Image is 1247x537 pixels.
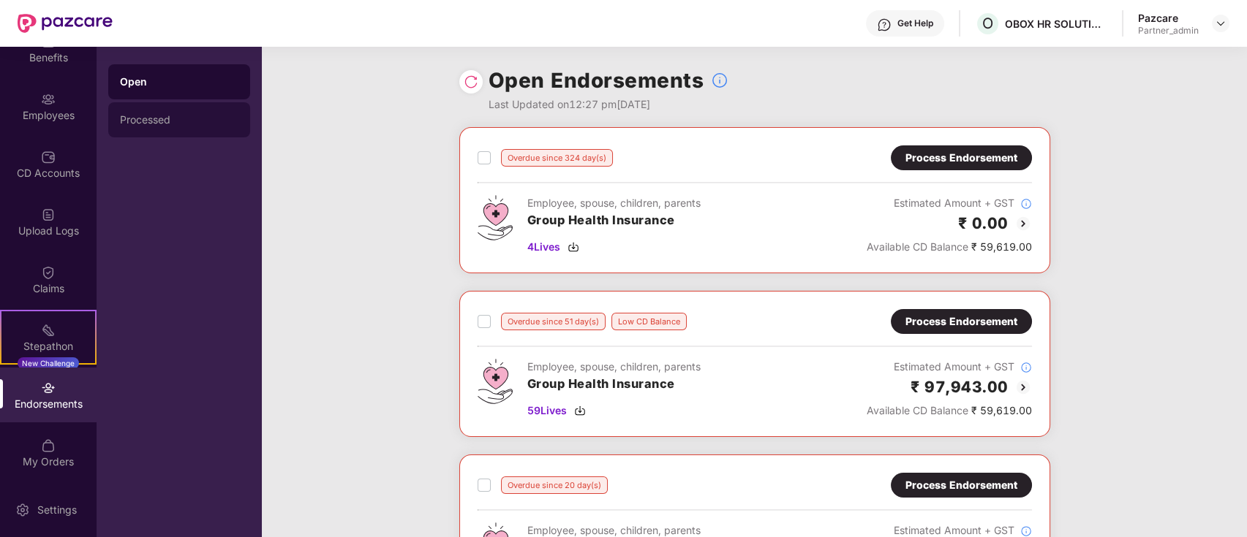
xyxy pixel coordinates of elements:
[41,150,56,164] img: svg+xml;base64,PHN2ZyBpZD0iQ0RfQWNjb3VudHMiIGRhdGEtbmFtZT0iQ0QgQWNjb3VudHMiIHhtbG5zPSJodHRwOi8vd3...
[568,241,579,253] img: svg+xml;base64,PHN2ZyBpZD0iRG93bmxvYWQtMzJ4MzIiIHhtbG5zPSJodHRwOi8vd3d3LnczLm9yZy8yMDAwL3N2ZyIgd2...
[867,195,1032,211] div: Estimated Amount + GST
[1020,362,1032,373] img: svg+xml;base64,PHN2ZyBpZD0iSW5mb18tXzMyeDMyIiBkYXRhLW5hbWU9IkluZm8gLSAzMngzMiIgeG1sbnM9Imh0dHA6Ly...
[867,240,968,253] span: Available CD Balance
[527,239,560,255] span: 4 Lives
[478,195,513,240] img: svg+xml;base64,PHN2ZyB4bWxucz0iaHR0cDovL3d3dy53My5vcmcvMjAwMC9zdmciIHdpZHRoPSI0Ny43MTQiIGhlaWdodD...
[18,357,79,369] div: New Challenge
[905,313,1017,330] div: Process Endorsement
[911,375,1009,399] h2: ₹ 97,943.00
[982,15,993,32] span: O
[958,211,1009,235] h2: ₹ 0.00
[120,75,238,89] div: Open
[18,14,113,33] img: New Pazcare Logo
[501,476,608,494] div: Overdue since 20 day(s)
[1014,215,1032,232] img: svg+xml;base64,PHN2ZyBpZD0iQmFjay0yMHgyMCIgeG1sbnM9Imh0dHA6Ly93d3cudzMub3JnLzIwMDAvc3ZnIiB3aWR0aD...
[905,477,1017,493] div: Process Endorsement
[1020,525,1032,537] img: svg+xml;base64,PHN2ZyBpZD0iSW5mb18tXzMyeDMyIiBkYXRhLW5hbWU9IkluZm8gLSAzMngzMiIgeG1sbnM9Imh0dHA6Ly...
[41,92,56,107] img: svg+xml;base64,PHN2ZyBpZD0iRW1wbG95ZWVzIiB4bWxucz0iaHR0cDovL3d3dy53My5vcmcvMjAwMC9zdmciIHdpZHRoPS...
[867,404,968,416] span: Available CD Balance
[1215,18,1227,29] img: svg+xml;base64,PHN2ZyBpZD0iRHJvcGRvd24tMzJ4MzIiIHhtbG5zPSJodHRwOi8vd3d3LnczLm9yZy8yMDAwL3N2ZyIgd2...
[120,114,238,126] div: Processed
[897,18,933,29] div: Get Help
[1138,25,1199,37] div: Partner_admin
[478,359,513,404] img: svg+xml;base64,PHN2ZyB4bWxucz0iaHR0cDovL3d3dy53My5vcmcvMjAwMC9zdmciIHdpZHRoPSI0Ny43MTQiIGhlaWdodD...
[489,96,729,113] div: Last Updated on 12:27 pm[DATE]
[1005,17,1107,31] div: OBOX HR SOLUTIONS PRIVATE LIMITED (ESCP)
[711,72,728,89] img: svg+xml;base64,PHN2ZyBpZD0iSW5mb18tXzMyeDMyIiBkYXRhLW5hbWU9IkluZm8gLSAzMngzMiIgeG1sbnM9Imh0dHA6Ly...
[527,211,701,230] h3: Group Health Insurance
[41,207,56,222] img: svg+xml;base64,PHN2ZyBpZD0iVXBsb2FkX0xvZ3MiIGRhdGEtbmFtZT0iVXBsb2FkIExvZ3MiIHhtbG5zPSJodHRwOi8vd3...
[33,503,81,517] div: Settings
[527,359,701,375] div: Employee, spouse, children, parents
[41,438,56,453] img: svg+xml;base64,PHN2ZyBpZD0iTXlfT3JkZXJzIiBkYXRhLW5hbWU9Ik15IE9yZGVycyIgeG1sbnM9Imh0dHA6Ly93d3cudz...
[41,265,56,280] img: svg+xml;base64,PHN2ZyBpZD0iQ2xhaW0iIHhtbG5zPSJodHRwOi8vd3d3LnczLm9yZy8yMDAwL3N2ZyIgd2lkdGg9IjIwIi...
[905,150,1017,166] div: Process Endorsement
[574,405,586,416] img: svg+xml;base64,PHN2ZyBpZD0iRG93bmxvYWQtMzJ4MzIiIHhtbG5zPSJodHRwOi8vd3d3LnczLm9yZy8yMDAwL3N2ZyIgd2...
[1138,11,1199,25] div: Pazcare
[867,403,1032,419] div: ₹ 59,619.00
[527,403,567,419] span: 59 Lives
[1020,198,1032,210] img: svg+xml;base64,PHN2ZyBpZD0iSW5mb18tXzMyeDMyIiBkYXRhLW5hbWU9IkluZm8gLSAzMngzMiIgeG1sbnM9Imh0dHA6Ly...
[1014,378,1032,396] img: svg+xml;base64,PHN2ZyBpZD0iQmFjay0yMHgyMCIgeG1sbnM9Imh0dHA6Ly93d3cudzMub3JnLzIwMDAvc3ZnIiB3aWR0aD...
[877,18,892,32] img: svg+xml;base64,PHN2ZyBpZD0iSGVscC0zMngzMiIgeG1sbnM9Imh0dHA6Ly93d3cudzMub3JnLzIwMDAvc3ZnIiB3aWR0aD...
[501,313,606,330] div: Overdue since 51 day(s)
[41,323,56,338] img: svg+xml;base64,PHN2ZyB4bWxucz0iaHR0cDovL3d3dy53My5vcmcvMjAwMC9zdmciIHdpZHRoPSIyMSIgaGVpZ2h0PSIyMC...
[15,503,30,517] img: svg+xml;base64,PHN2ZyBpZD0iU2V0dGluZy0yMHgyMCIgeG1sbnM9Imh0dHA6Ly93d3cudzMub3JnLzIwMDAvc3ZnIiB3aW...
[611,313,687,330] div: Low CD Balance
[41,381,56,395] img: svg+xml;base64,PHN2ZyBpZD0iRW5kb3JzZW1lbnRzIiB4bWxucz0iaHR0cDovL3d3dy53My5vcmcvMjAwMC9zdmciIHdpZH...
[867,359,1032,375] div: Estimated Amount + GST
[867,239,1032,255] div: ₹ 59,619.00
[501,149,613,167] div: Overdue since 324 day(s)
[489,64,704,96] h1: Open Endorsements
[464,75,478,89] img: svg+xml;base64,PHN2ZyBpZD0iUmVsb2FkLTMyeDMyIiB4bWxucz0iaHR0cDovL3d3dy53My5vcmcvMjAwMC9zdmciIHdpZH...
[527,195,701,211] div: Employee, spouse, children, parents
[1,339,95,354] div: Stepathon
[527,375,701,394] h3: Group Health Insurance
